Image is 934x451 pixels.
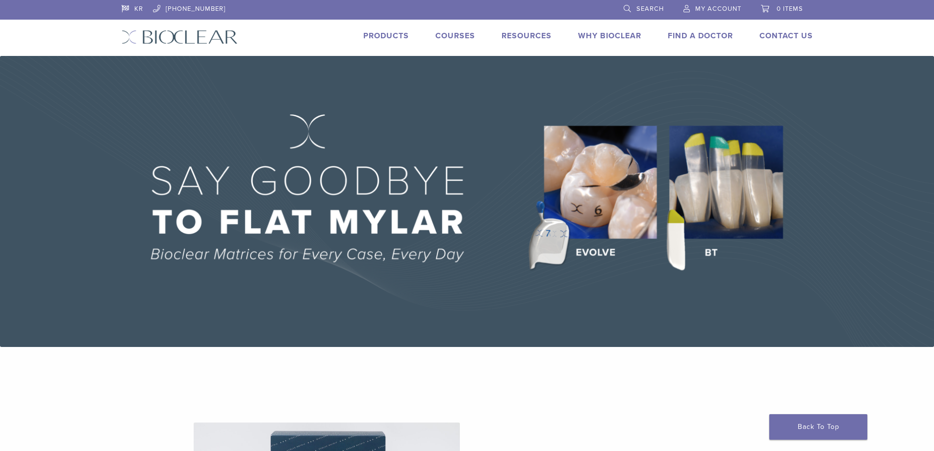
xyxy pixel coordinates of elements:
[502,31,552,41] a: Resources
[668,31,733,41] a: Find A Doctor
[122,30,238,44] img: Bioclear
[636,5,664,13] span: Search
[759,31,813,41] a: Contact Us
[363,31,409,41] a: Products
[578,31,641,41] a: Why Bioclear
[435,31,475,41] a: Courses
[769,414,867,440] a: Back To Top
[695,5,741,13] span: My Account
[777,5,803,13] span: 0 items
